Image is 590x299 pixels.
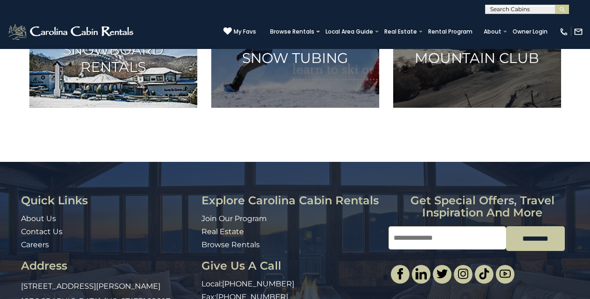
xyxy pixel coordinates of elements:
h3: Quick Links [21,195,194,207]
h3: Give Us A Call [201,260,382,272]
a: Real Estate [201,227,244,236]
a: Join Our Program [201,214,267,223]
h3: The Beech Mountain Club [405,32,549,67]
img: mail-regular-white.png [574,27,583,36]
p: Local: [201,279,382,290]
a: About [479,25,506,38]
a: Browse Rentals [265,25,319,38]
img: White-1-2.png [7,22,136,41]
h3: Get special offers, travel inspiration and more [389,195,576,219]
h3: Explore Carolina Cabin Rentals [201,195,382,207]
a: Browse Rentals [201,240,260,249]
img: facebook-single.svg [395,268,406,279]
img: twitter-single.svg [437,268,448,279]
a: My Favs [223,27,256,36]
a: About Us [21,214,56,223]
img: phone-regular-white.png [559,27,569,36]
img: linkedin-single.svg [416,268,427,279]
img: youtube-light.svg [500,268,511,279]
img: tiktok.svg [479,268,490,279]
a: Careers [21,240,49,249]
a: [PHONE_NUMBER] [222,279,294,288]
span: My Favs [234,28,256,36]
a: Contact Us [21,227,62,236]
a: Rental Program [423,25,477,38]
img: instagram-single.svg [458,268,469,279]
a: Owner Login [508,25,552,38]
a: Real Estate [380,25,422,38]
h3: Ski and Snowboard Rentals [41,23,186,75]
a: Local Area Guide [321,25,378,38]
h3: Address [21,260,194,272]
h3: Ski Resorts and Snow Tubing [223,32,368,67]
